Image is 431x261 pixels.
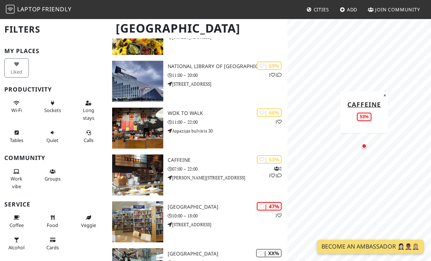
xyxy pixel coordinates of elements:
span: Credit cards [46,244,59,251]
button: Quiet [40,127,65,146]
span: Cities [314,6,329,13]
span: Stable Wi-Fi [11,107,22,113]
h3: National Library of [GEOGRAPHIC_DATA] [168,63,287,70]
span: Food [47,222,58,228]
h3: [GEOGRAPHIC_DATA] [168,251,287,257]
img: Wok to Walk [112,108,163,149]
span: Long stays [83,107,94,121]
a: Cities [304,3,332,16]
div: | 53% [257,155,282,164]
p: 1 [275,118,282,125]
p: [STREET_ADDRESS] [168,81,287,87]
a: Riga Central Library | 47% 1 [GEOGRAPHIC_DATA] 10:00 – 18:00 [STREET_ADDRESS] [108,201,287,242]
span: Quiet [46,137,58,143]
p: [STREET_ADDRESS] [168,221,287,228]
button: Work vibe [4,165,29,192]
img: Riga Central Library [112,201,163,242]
span: People working [11,175,22,189]
button: Close popup [381,91,388,99]
a: National Library of Latvia | 69% 11 National Library of [GEOGRAPHIC_DATA] 11:00 – 20:00 [STREET_A... [108,61,287,102]
a: Caffeine | 53% 211 Caffeine 07:00 – 22:00 [PERSON_NAME][STREET_ADDRESS] [108,154,287,195]
p: 1 [275,212,282,219]
p: Aspazijas bulvāris 30 [168,127,287,134]
a: Join Community [365,3,423,16]
span: Work-friendly tables [10,137,23,143]
span: Alcohol [8,244,24,251]
p: [PERSON_NAME][STREET_ADDRESS] [168,174,287,181]
a: LaptopFriendly LaptopFriendly [6,3,72,16]
div: 53% [357,112,371,121]
span: Add [347,6,358,13]
span: Group tables [45,175,61,182]
div: | XX% [256,249,282,257]
button: Food [40,212,65,231]
button: Calls [76,127,101,146]
span: Coffee [9,222,24,228]
span: Friendly [42,5,71,13]
p: 1 1 [268,71,282,78]
a: Become an Ambassador 🤵🏻‍♀️🤵🏾‍♂️🤵🏼‍♀️ [317,240,424,254]
p: 07:00 – 22:00 [168,165,287,172]
span: Video/audio calls [84,137,94,143]
h2: Filters [4,18,103,41]
button: Long stays [76,97,101,124]
h3: Caffeine [168,157,287,163]
h3: My Places [4,48,103,55]
span: Power sockets [44,107,61,113]
a: Caffeine [347,100,381,108]
button: Coffee [4,212,29,231]
button: Wi-Fi [4,97,29,116]
h1: [GEOGRAPHIC_DATA] [110,18,286,38]
h3: Service [4,201,103,208]
div: | 66% [257,108,282,117]
h3: Wok to Walk [168,110,287,116]
button: Sockets [40,97,65,116]
p: 11:00 – 20:00 [168,72,287,79]
img: National Library of Latvia [112,61,163,102]
p: 11:00 – 22:00 [168,119,287,126]
button: Tables [4,127,29,146]
h3: Productivity [4,86,103,93]
img: LaptopFriendly [6,5,15,14]
h3: Community [4,154,103,161]
a: Wok to Walk | 66% 1 Wok to Walk 11:00 – 22:00 Aspazijas bulvāris 30 [108,108,287,149]
div: Map marker [357,139,371,153]
button: Groups [40,165,65,185]
span: Laptop [17,5,41,13]
img: Caffeine [112,154,163,195]
h3: [GEOGRAPHIC_DATA] [168,204,287,210]
div: | 69% [257,61,282,70]
a: Add [337,3,361,16]
div: | 47% [257,202,282,210]
button: Veggie [76,212,101,231]
button: Alcohol [4,234,29,253]
p: 10:00 – 18:00 [168,212,287,219]
span: Veggie [81,222,96,228]
span: Join Community [375,6,420,13]
button: Cards [40,234,65,253]
p: 2 1 1 [268,165,282,179]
